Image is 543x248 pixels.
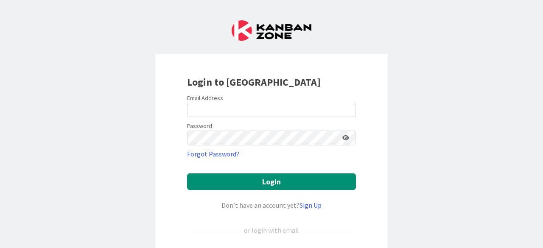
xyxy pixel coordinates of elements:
button: Login [187,173,356,190]
div: or login with email [242,225,301,235]
div: Don’t have an account yet? [187,200,356,210]
img: Kanban Zone [232,20,311,41]
a: Forgot Password? [187,149,239,159]
b: Login to [GEOGRAPHIC_DATA] [187,75,321,89]
a: Sign Up [299,201,322,209]
label: Email Address [187,94,223,102]
label: Password [187,122,212,131]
